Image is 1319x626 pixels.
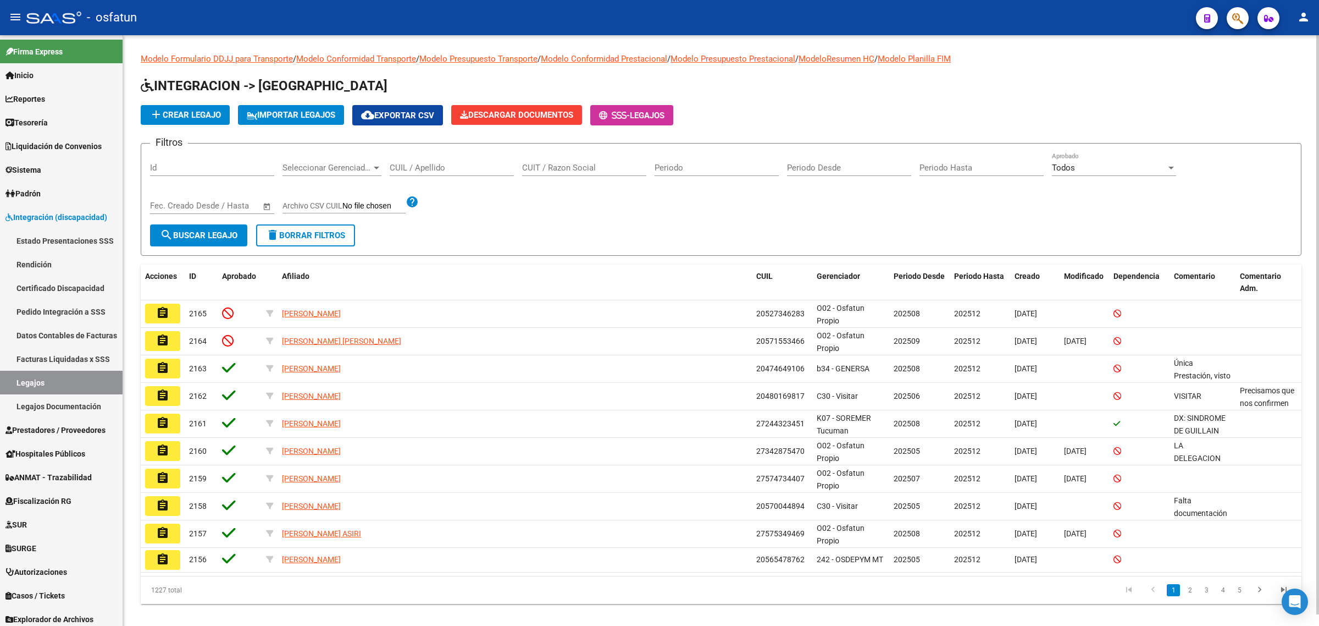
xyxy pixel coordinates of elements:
[752,265,812,301] datatable-header-cell: CUIL
[1282,589,1308,615] div: Open Intercom Messenger
[1010,265,1060,301] datatable-header-cell: Creado
[1170,265,1235,301] datatable-header-cell: Comentario
[5,613,93,625] span: Explorador de Archivos
[156,416,169,430] mat-icon: assignment
[954,474,980,483] span: 202512
[1174,414,1226,448] span: DX: SINDROME DE GUILLAIN BARRE
[1015,419,1037,428] span: [DATE]
[1198,581,1215,600] li: page 3
[756,309,805,318] span: 20527346283
[150,224,247,246] button: Buscar Legajo
[541,54,667,64] a: Modelo Conformidad Prestacional
[282,474,341,483] span: [PERSON_NAME]
[756,502,805,510] span: 20570044894
[954,419,980,428] span: 202512
[296,54,416,64] a: Modelo Conformidad Transporte
[87,6,137,30] span: - osfatun
[156,361,169,375] mat-icon: assignment
[756,419,805,428] span: 27244323451
[419,54,537,64] a: Modelo Presupuesto Transporte
[1273,584,1294,596] a: go to last page
[954,337,980,345] span: 202512
[894,555,920,564] span: 202505
[189,474,207,483] span: 2159
[451,105,582,125] button: Descargar Documentos
[150,135,188,150] h3: Filtros
[1015,392,1037,400] span: [DATE]
[5,424,106,436] span: Prestadores / Proveedores
[817,414,871,435] span: K07 - SOREMER Tucuman
[222,272,256,281] span: Aprobado
[1174,496,1233,555] span: Falta documentación de: VIDALES DOLORES (TO)
[817,502,858,510] span: C30 - Visitar
[1015,364,1037,373] span: [DATE]
[282,419,341,428] span: [PERSON_NAME]
[1118,584,1139,596] a: go to first page
[189,309,207,318] span: 2165
[1015,337,1037,345] span: [DATE]
[756,529,805,538] span: 27575349469
[5,188,41,200] span: Padrón
[756,272,773,281] span: CUIL
[756,447,805,455] span: 27342875470
[156,306,169,320] mat-icon: assignment
[5,93,45,105] span: Reportes
[894,529,920,538] span: 202508
[954,364,980,373] span: 202512
[247,110,335,120] span: IMPORTAR LEGAJOS
[1052,163,1075,173] span: Todos
[189,447,207,455] span: 2160
[5,117,48,129] span: Tesorería
[189,555,207,564] span: 2156
[204,201,258,211] input: Fecha fin
[590,105,673,125] button: -Legajos
[282,502,341,510] span: [PERSON_NAME]
[894,474,920,483] span: 202507
[878,54,951,64] a: Modelo Planilla FIM
[1064,529,1087,538] span: [DATE]
[756,337,805,345] span: 20571553466
[141,53,1301,604] div: / / / / / /
[282,555,341,564] span: [PERSON_NAME]
[156,499,169,512] mat-icon: assignment
[1174,441,1231,600] span: LA DELEGACION CARGO LEGAJO EL 22/08/2025. SE HABILITO DESDE 5/2025 INFORMANDO QUE LA CARGA DEBE S...
[238,105,344,125] button: IMPORTAR LEGAJOS
[1113,272,1160,281] span: Dependencia
[817,272,860,281] span: Gerenciador
[261,200,274,213] button: Open calendar
[817,524,864,545] span: O02 - Osfatun Propio
[5,69,34,81] span: Inicio
[150,201,195,211] input: Fecha inicio
[894,364,920,373] span: 202508
[1015,447,1037,455] span: [DATE]
[9,10,22,24] mat-icon: menu
[282,309,341,318] span: [PERSON_NAME]
[185,265,218,301] datatable-header-cell: ID
[266,230,345,240] span: Borrar Filtros
[1235,265,1301,301] datatable-header-cell: Comentario Adm.
[149,108,163,121] mat-icon: add
[894,309,920,318] span: 202508
[5,46,63,58] span: Firma Express
[156,471,169,485] mat-icon: assignment
[1249,584,1270,596] a: go to next page
[5,471,92,484] span: ANMAT - Trazabilidad
[149,110,221,120] span: Crear Legajo
[256,224,355,246] button: Borrar Filtros
[282,364,341,373] span: [PERSON_NAME]
[141,105,230,125] button: Crear Legajo
[756,364,805,373] span: 20474649106
[1233,584,1246,596] a: 5
[282,201,342,210] span: Archivo CSV CUIL
[141,54,293,64] a: Modelo Formulario DDJJ para Transporte
[1182,581,1198,600] li: page 2
[954,309,980,318] span: 202512
[141,576,371,604] div: 1227 total
[1216,584,1229,596] a: 4
[5,495,71,507] span: Fiscalización RG
[954,392,980,400] span: 202512
[954,447,980,455] span: 202512
[266,228,279,241] mat-icon: delete
[1064,474,1087,483] span: [DATE]
[1064,447,1087,455] span: [DATE]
